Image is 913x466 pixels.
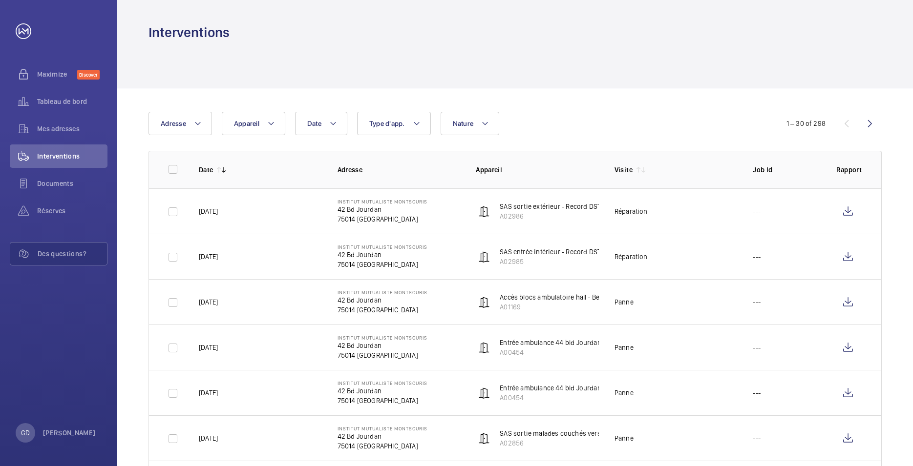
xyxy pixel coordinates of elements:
[500,438,752,448] p: A02856
[500,211,701,221] p: A02986
[234,120,259,127] span: Appareil
[615,433,634,443] div: Panne
[478,251,490,263] img: automatic_door.svg
[338,260,427,269] p: 75014 [GEOGRAPHIC_DATA]
[338,214,427,224] p: 75014 [GEOGRAPHIC_DATA]
[199,297,218,307] p: [DATE]
[199,252,218,262] p: [DATE]
[43,428,96,438] p: [PERSON_NAME]
[786,119,826,128] div: 1 – 30 of 298
[338,441,427,451] p: 75014 [GEOGRAPHIC_DATA]
[222,112,285,135] button: Appareil
[149,23,230,41] h1: Interventions
[615,165,633,175] p: Visite
[199,206,218,216] p: [DATE]
[338,431,427,441] p: 42 Bd Jourdan
[338,350,427,360] p: 75014 [GEOGRAPHIC_DATA]
[500,338,754,347] p: Entrée ambulance 44 bld Jourdan - Portail 2 battants - Battante métallique 2 battants
[77,70,100,80] span: Discover
[149,112,212,135] button: Adresse
[478,342,490,353] img: automatic_door.svg
[338,396,427,405] p: 75014 [GEOGRAPHIC_DATA]
[357,112,431,135] button: Type d'app.
[753,206,761,216] p: ---
[476,165,599,175] p: Appareil
[500,302,714,312] p: A01169
[500,257,701,266] p: A02985
[199,343,218,352] p: [DATE]
[21,428,30,438] p: GD
[500,247,701,257] p: SAS entrée intérieur - Record DSTA 20 - Coulissante vitrée 2 portes
[338,244,427,250] p: Institut Mutualiste Montsouris
[478,205,490,217] img: automatic_door.svg
[753,297,761,307] p: ---
[37,69,77,79] span: Maximize
[37,206,107,216] span: Réserves
[615,388,634,398] div: Panne
[615,297,634,307] div: Panne
[615,206,648,216] div: Réparation
[307,120,321,127] span: Date
[478,432,490,444] img: automatic_door.svg
[338,204,427,214] p: 42 Bd Jourdan
[38,249,107,259] span: Des questions?
[500,383,754,393] p: Entrée ambulance 44 bld Jourdan - Portail 2 battants - Battante métallique 2 battants
[338,335,427,341] p: Institut Mutualiste Montsouris
[500,347,754,357] p: A00454
[295,112,347,135] button: Date
[500,393,754,403] p: A00454
[753,388,761,398] p: ---
[338,305,427,315] p: 75014 [GEOGRAPHIC_DATA]
[338,165,461,175] p: Adresse
[37,124,107,134] span: Mes adresses
[369,120,405,127] span: Type d'app.
[199,388,218,398] p: [DATE]
[478,387,490,399] img: automatic_door.svg
[338,199,427,204] p: Institut Mutualiste Montsouris
[199,165,213,175] p: Date
[338,380,427,386] p: Institut Mutualiste Montsouris
[441,112,500,135] button: Nature
[753,433,761,443] p: ---
[753,252,761,262] p: ---
[161,120,186,127] span: Adresse
[500,202,701,211] p: SAS sortie extérieur - Record DSTA 20 - Coulissante vitrée 2 portes
[615,252,648,262] div: Réparation
[338,341,427,350] p: 42 Bd Jourdan
[338,295,427,305] p: 42 Bd Jourdan
[338,250,427,260] p: 42 Bd Jourdan
[500,428,752,438] p: SAS sortie malades couchés vers extérieur - Record DSTA 20 - Coulissante 2 portes
[500,292,714,302] p: Accès blocs ambulatoire hall - Besam POWER SWING - Battante 2 portes
[37,179,107,188] span: Documents
[338,386,427,396] p: 42 Bd Jourdan
[199,433,218,443] p: [DATE]
[753,343,761,352] p: ---
[615,343,634,352] div: Panne
[836,165,862,175] p: Rapport
[478,296,490,308] img: automatic_door.svg
[338,289,427,295] p: Institut Mutualiste Montsouris
[37,97,107,106] span: Tableau de bord
[338,425,427,431] p: Institut Mutualiste Montsouris
[753,165,820,175] p: Job Id
[453,120,474,127] span: Nature
[37,151,107,161] span: Interventions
